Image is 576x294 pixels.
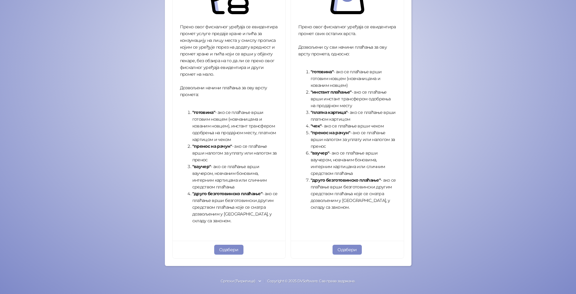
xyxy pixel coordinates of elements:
[311,177,381,183] strong: "друго безготовинско плаћање"
[192,143,232,149] strong: "пренос на рачун"
[221,278,255,284] div: Српски (Ћирилица)
[192,109,278,143] li: - ако се плаћање врши готовим новцем (новчаницама и кованим новцем), инстант трансфером одобрења ...
[311,109,396,123] li: - ако се плаћање врши платном картицом
[311,68,396,89] li: - ако се плаћање врши готовим новцем (новчаницама и кованим новцем)
[192,163,278,190] li: - ако се плаћање врши ваучером, новчаним боновима, интерним картицама или сличним средством плаћања
[192,164,211,169] strong: "ваучер"
[180,23,278,228] div: Преко овог фискалног уређаја се евидентира промет услуге предаје хране и пића за конзумацију на л...
[311,69,334,75] strong: "готовина"
[333,245,362,255] button: Одабери
[214,245,243,255] button: Одабери
[192,143,278,163] li: - ако се плаћање врши налогом за уплату или налогом за пренос
[311,110,348,115] strong: "платна картица"
[311,150,329,156] strong: "ваучер"
[311,177,396,211] li: - ако се плаћање врши безготовински другим средством плаћања које се сматра дозвољеним у [GEOGRAP...
[311,129,396,150] li: - ако се плаћање врши налогом за уплату или налогом за пренос
[311,130,350,135] strong: "пренос на рачун"
[311,89,396,109] li: - ако се плаћање врши инстант трансфером одобрења на продајном месту
[311,150,396,177] li: - ако се плаћање врши ваучером, новчаним боновима, интерним картицама или сличним средством плаћања
[311,89,352,95] strong: "инстант плаћање"
[192,190,278,224] li: - ако се плаћање врши безготовински другим средством плаћања које се сматра дозвољеним у [GEOGRAP...
[311,123,322,129] strong: "чек"
[311,123,396,129] li: - ако се плаћање врши чеком
[192,191,262,196] strong: "друго безготовинско плаћање"
[192,110,215,115] strong: "готовина"
[298,23,396,215] div: Преко овог фискалног уређаја се евидентира промет свих осталих врста. Дозвољени су сви начини пла...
